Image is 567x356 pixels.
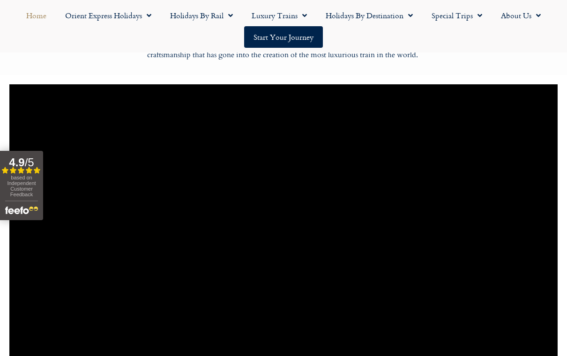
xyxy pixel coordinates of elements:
a: Holidays by Rail [161,5,242,26]
a: Luxury Trains [242,5,316,26]
a: Holidays by Destination [316,5,422,26]
a: About Us [492,5,550,26]
a: Home [17,5,56,26]
a: Start your Journey [244,26,323,48]
a: Special Trips [422,5,492,26]
nav: Menu [5,5,562,48]
a: Orient Express Holidays [56,5,161,26]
